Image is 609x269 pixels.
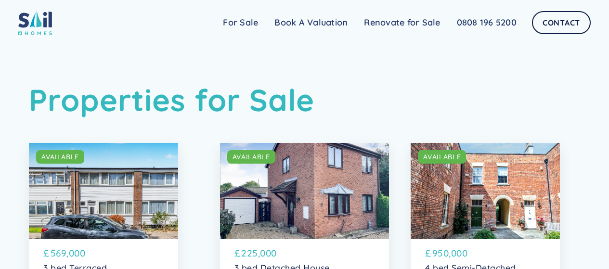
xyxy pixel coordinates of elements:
p: £ [43,246,50,260]
img: sail home logo colored [18,10,52,35]
div: AVAILABLE [423,152,461,162]
a: Renovate for Sale [356,13,448,32]
a: Contact [532,11,591,34]
p: £ [234,246,241,260]
div: AVAILABLE [41,152,79,162]
p: 950,000 [432,246,468,260]
p: 225,000 [241,246,277,260]
h1: Properties for Sale [29,82,580,118]
a: For Sale [215,13,266,32]
p: 569,000 [51,246,86,260]
div: AVAILABLE [233,152,270,162]
a: 0808 196 5200 [449,13,525,32]
a: Book A Valuation [266,13,356,32]
p: £ [425,246,431,260]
